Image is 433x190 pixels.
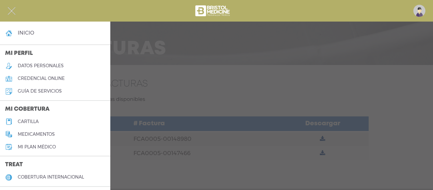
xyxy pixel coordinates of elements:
[18,119,39,124] h5: cartilla
[413,5,425,17] img: profile-placeholder.svg
[194,3,232,18] img: bristol-medicine-blanco.png
[8,7,16,15] img: Cober_menu-close-white.svg
[18,144,56,150] h5: Mi plan médico
[18,63,64,69] h5: datos personales
[18,132,55,137] h5: medicamentos
[18,30,34,36] h4: inicio
[18,76,65,81] h5: credencial online
[18,174,84,180] h5: cobertura internacional
[18,88,62,94] h5: guía de servicios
